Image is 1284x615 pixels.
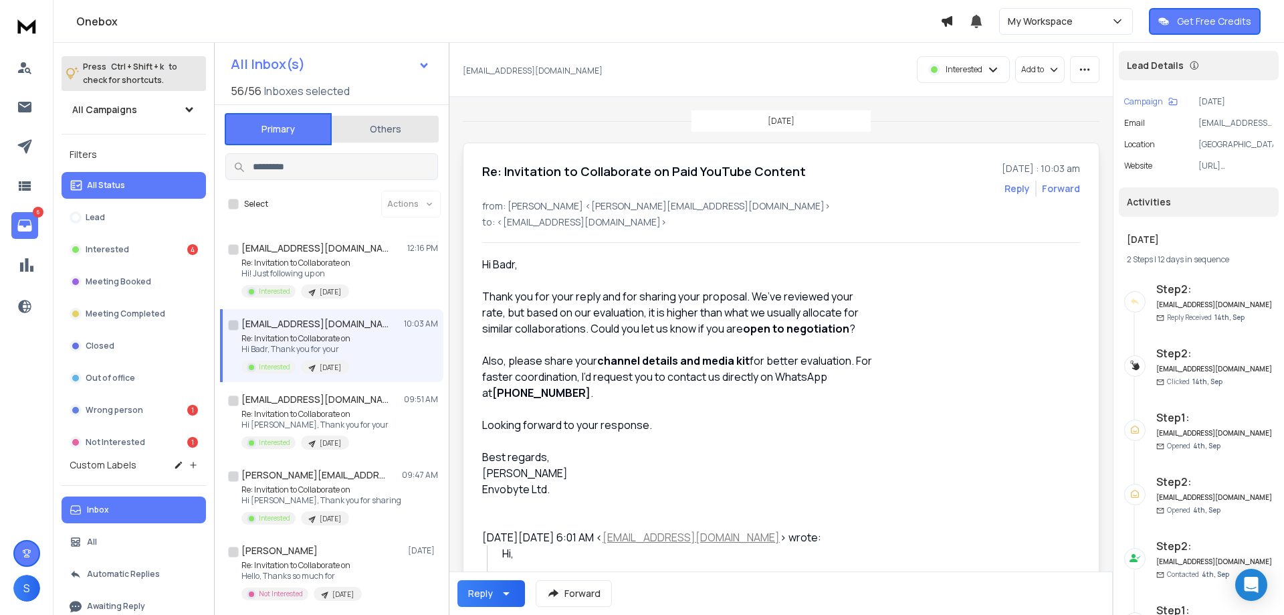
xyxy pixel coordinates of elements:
p: Re: Invitation to Collaborate on [241,560,362,571]
h1: [EMAIL_ADDRESS][DOMAIN_NAME] [241,317,389,331]
h1: [PERSON_NAME][EMAIL_ADDRESS][DOMAIN_NAME] [241,468,389,482]
button: Not Interested1 [62,429,206,456]
h6: Step 2 : [1156,345,1273,361]
p: My Workspace [1008,15,1078,28]
div: Open Intercom Messenger [1235,569,1267,601]
h1: Onebox [76,13,940,29]
strong: channel details and media kit [597,353,750,368]
button: Get Free Credits [1149,8,1261,35]
button: Out of office [62,365,206,391]
p: 10:03 AM [404,319,438,329]
p: Re: Invitation to Collaborate on [241,333,350,344]
button: Reply [457,580,525,607]
p: [DATE] [1198,96,1273,107]
h6: Step 2 : [1156,538,1273,554]
span: 56 / 56 [231,83,261,99]
button: All [62,529,206,555]
span: S [13,575,40,602]
div: Thank you for your reply and for sharing your proposal. We’ve reviewed your rate, but based on ou... [482,288,873,337]
p: Out of office [86,373,135,383]
div: Reply [468,587,493,600]
div: Best regards, [PERSON_NAME] Envobyte Ltd. [482,449,873,497]
div: Hi Badr, [482,256,873,272]
span: 2 Steps [1127,254,1153,265]
p: Get Free Credits [1177,15,1251,28]
div: 1 [187,437,198,448]
p: [EMAIL_ADDRESS][DOMAIN_NAME] [463,66,603,76]
div: 4 [187,244,198,255]
button: Wrong person1 [62,397,206,424]
button: Meeting Completed [62,300,206,327]
p: to: <[EMAIL_ADDRESS][DOMAIN_NAME]> [482,215,1080,229]
div: 1 [187,405,198,416]
span: 4th, Sep [1202,569,1229,579]
h3: Custom Labels [70,458,136,472]
button: Closed [62,333,206,359]
p: Re: Invitation to Collaborate on [241,409,389,420]
button: Inbox [62,497,206,523]
p: [DATE] [320,363,341,373]
p: [GEOGRAPHIC_DATA] [1198,139,1273,150]
button: Automatic Replies [62,561,206,588]
p: Meeting Completed [86,309,165,319]
p: Interested [259,286,290,296]
h1: All Inbox(s) [231,58,305,71]
p: Awaiting Reply [87,601,145,612]
p: Campaign [1124,96,1163,107]
h6: [EMAIL_ADDRESS][DOMAIN_NAME] [1156,364,1273,374]
strong: open to negotiation [743,321,849,336]
p: Lead [86,212,105,223]
p: Email [1124,118,1145,128]
p: Opened [1167,441,1220,451]
p: Interested [946,64,982,75]
p: Interested [259,362,290,372]
h6: [EMAIL_ADDRESS][DOMAIN_NAME] [1156,557,1273,567]
h6: [EMAIL_ADDRESS][DOMAIN_NAME] [1156,493,1273,503]
p: All Status [87,180,125,191]
p: Re: Invitation to Collaborate on [241,258,350,268]
button: Reply [1004,182,1030,195]
p: Interested [259,438,290,448]
p: Add to [1021,64,1044,75]
a: [EMAIL_ADDRESS][DOMAIN_NAME] [603,530,780,545]
p: Interested [259,513,290,523]
p: 6 [33,207,43,217]
p: Hello, Thanks so much for [241,571,362,582]
button: Campaign [1124,96,1178,107]
p: Re: Invitation to Collaborate on [241,485,401,495]
p: Hi [PERSON_NAME], Thank you for your [241,420,389,430]
p: Wrong person [86,405,143,416]
p: [EMAIL_ADDRESS][DOMAIN_NAME] [1198,118,1273,128]
span: 14th, Sep [1192,377,1222,386]
p: Reply Received [1167,313,1245,323]
h3: Inboxes selected [264,83,350,99]
p: All [87,537,97,547]
div: [DATE][DATE] 6:01 AM < > wrote: [482,529,873,545]
p: Interested [86,244,129,255]
p: [URL][DOMAIN_NAME] [1198,161,1273,171]
label: Select [244,199,268,209]
p: Automatic Replies [87,569,160,580]
div: Looking forward to your response. [482,417,873,433]
p: Hi! Just following up on [241,268,350,279]
button: Forward [536,580,612,607]
span: 4th, Sep [1193,505,1220,515]
h3: Filters [62,145,206,164]
span: 4th, Sep [1193,441,1220,450]
h6: Step 2 : [1156,474,1273,490]
a: 6 [11,212,38,239]
h6: [EMAIL_ADDRESS][DOMAIN_NAME] [1156,300,1273,310]
h1: [EMAIL_ADDRESS][DOMAIN_NAME] [241,393,389,406]
img: logo [13,13,40,38]
p: 09:51 AM [404,394,438,405]
button: Interested4 [62,236,206,263]
p: [DATE] [320,514,341,524]
h1: [PERSON_NAME] [241,544,318,557]
p: Clicked [1167,377,1222,387]
p: [DATE] : 10:03 am [1002,162,1080,175]
p: [DATE] [332,590,354,600]
p: Hi [PERSON_NAME], Thank you for sharing [241,495,401,506]
p: Not Interested [86,437,145,448]
button: All Inbox(s) [220,51,441,78]
h1: [EMAIL_ADDRESS][DOMAIN_NAME] [241,242,389,255]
